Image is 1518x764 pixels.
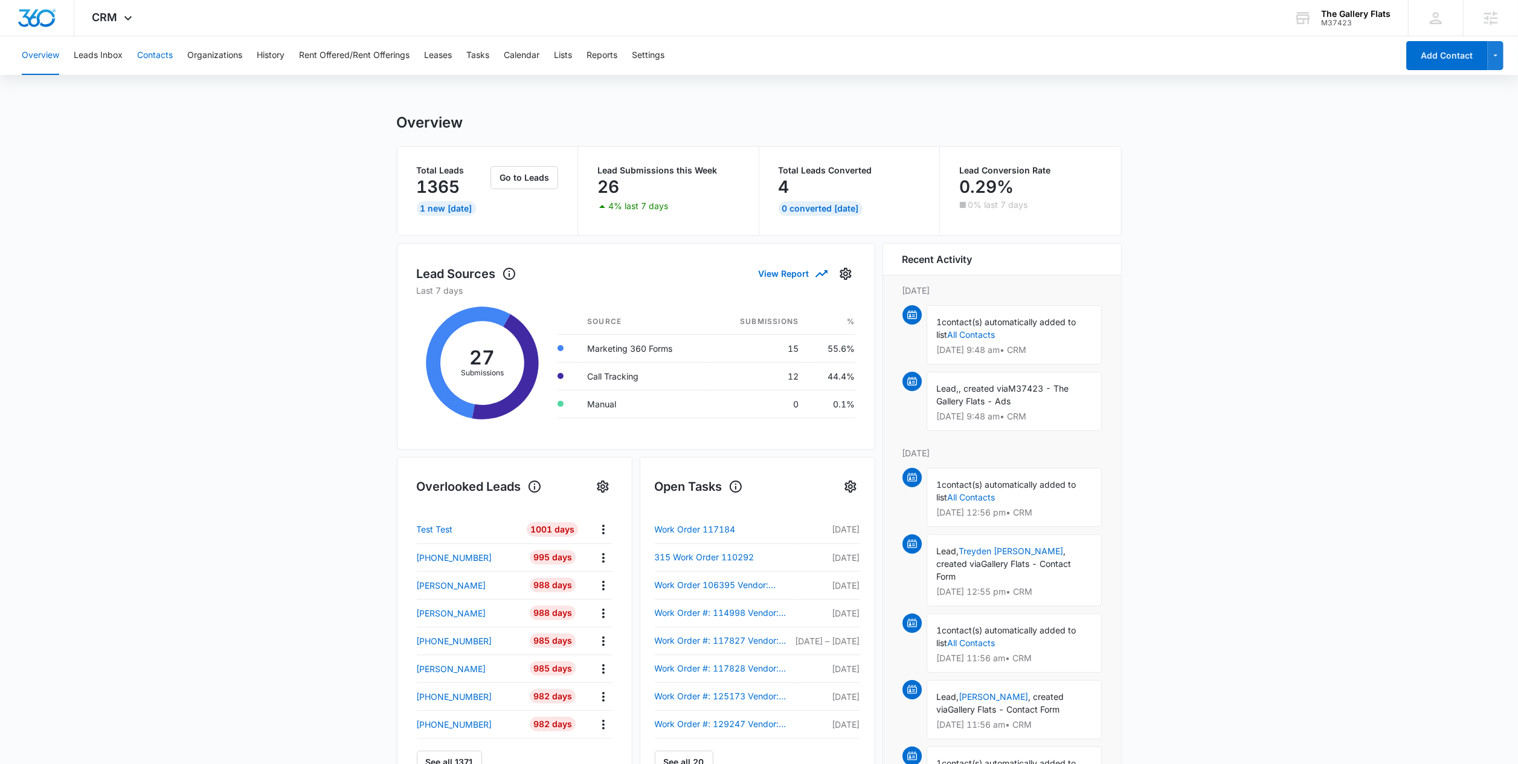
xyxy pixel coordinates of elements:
[417,718,518,731] a: [PHONE_NUMBER]
[655,689,796,704] a: Work Order #: 125173 Vendor: Vintage Corp
[902,447,1102,459] p: [DATE]
[937,383,959,393] span: Lead,
[417,523,453,536] p: Test Test
[137,36,173,75] button: Contacts
[937,625,1076,648] span: contact(s) automatically added to list
[187,36,242,75] button: Organizations
[655,522,796,537] a: Work Order 117184
[417,551,518,564] a: [PHONE_NUMBER]
[594,548,613,567] button: Actions
[968,201,1028,209] p: 0% last 7 days
[937,720,1092,729] p: [DATE] 11:56 am • CRM
[417,177,460,196] p: 1365
[937,346,1092,354] p: [DATE] 9:48 am • CRM
[796,551,860,564] p: [DATE]
[608,202,668,210] p: 4% last 7 days
[587,36,617,75] button: Reports
[577,334,710,362] td: Marketing 360 Forms
[530,717,576,731] div: 982 Days
[655,661,796,676] a: Work Order #: 117828 Vendor: Vintage Corporation
[594,687,613,706] button: Actions
[490,166,558,189] button: Go to Leads
[257,36,285,75] button: History
[417,690,518,703] a: [PHONE_NUMBER]
[597,177,619,196] p: 26
[417,579,486,592] p: [PERSON_NAME]
[417,551,492,564] p: [PHONE_NUMBER]
[937,654,1092,662] p: [DATE] 11:56 am • CRM
[655,633,796,648] a: Work Order #: 117827 Vendor: Vintage Corporation
[796,579,860,592] p: [DATE]
[655,578,796,592] a: Work Order 106395 Vendor: Benchmark Electric
[397,114,463,132] h1: Overview
[948,704,1060,714] span: Gallery Flats - Contact Form
[417,662,518,675] a: [PERSON_NAME]
[530,689,576,704] div: 982 Days
[577,309,710,335] th: Source
[959,383,1009,393] span: , created via
[417,284,855,297] p: Last 7 days
[1321,19,1391,27] div: account id
[655,550,796,565] a: 315 Work Order 110292
[959,166,1102,175] p: Lead Conversion Rate
[530,606,576,620] div: 988 Days
[937,479,1076,502] span: contact(s) automatically added to list
[655,606,796,620] a: Work Order #: 114998 Vendor: Vintage Corporation
[937,317,1076,340] span: contact(s) automatically added to list
[710,309,808,335] th: Submissions
[417,718,492,731] p: [PHONE_NUMBER]
[1321,9,1391,19] div: account name
[594,604,613,623] button: Actions
[466,36,489,75] button: Tasks
[655,477,743,496] h1: Open Tasks
[655,717,796,731] a: Work Order #: 129247 Vendor: Vintage
[710,334,808,362] td: 15
[937,317,942,327] span: 1
[948,329,995,340] a: All Contacts
[937,546,959,556] span: Lead,
[948,492,995,502] a: All Contacts
[530,550,576,565] div: 995 Days
[937,412,1092,421] p: [DATE] 9:48 am • CRM
[796,690,860,703] p: [DATE]
[490,172,558,183] a: Go to Leads
[577,390,710,418] td: Manual
[594,659,613,678] button: Actions
[593,477,613,496] button: Settings
[1406,41,1488,70] button: Add Contact
[959,546,1064,556] a: Treyden [PERSON_NAME]
[504,36,539,75] button: Calendar
[417,607,486,620] p: [PERSON_NAME]
[417,635,492,647] p: [PHONE_NUMBER]
[808,334,855,362] td: 55.6%
[594,715,613,734] button: Actions
[937,558,1072,581] span: Gallery Flats - Contact Form
[796,718,860,731] p: [DATE]
[779,166,921,175] p: Total Leads Converted
[759,263,826,284] button: View Report
[632,36,664,75] button: Settings
[779,201,863,216] div: 0 Converted [DATE]
[808,390,855,418] td: 0.1%
[808,309,855,335] th: %
[937,479,942,490] span: 1
[417,607,518,620] a: [PERSON_NAME]
[92,11,118,24] span: CRM
[796,523,860,536] p: [DATE]
[902,284,1102,297] p: [DATE]
[959,691,1029,702] a: [PERSON_NAME]
[937,625,942,635] span: 1
[417,635,518,647] a: [PHONE_NUMBER]
[710,390,808,418] td: 0
[74,36,123,75] button: Leads Inbox
[796,607,860,620] p: [DATE]
[554,36,572,75] button: Lists
[796,662,860,675] p: [DATE]
[417,690,492,703] p: [PHONE_NUMBER]
[937,588,1092,596] p: [DATE] 12:55 pm • CRM
[417,265,516,283] h1: Lead Sources
[417,523,518,536] a: Test Test
[959,177,1014,196] p: 0.29%
[417,662,486,675] p: [PERSON_NAME]
[948,638,995,648] a: All Contacts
